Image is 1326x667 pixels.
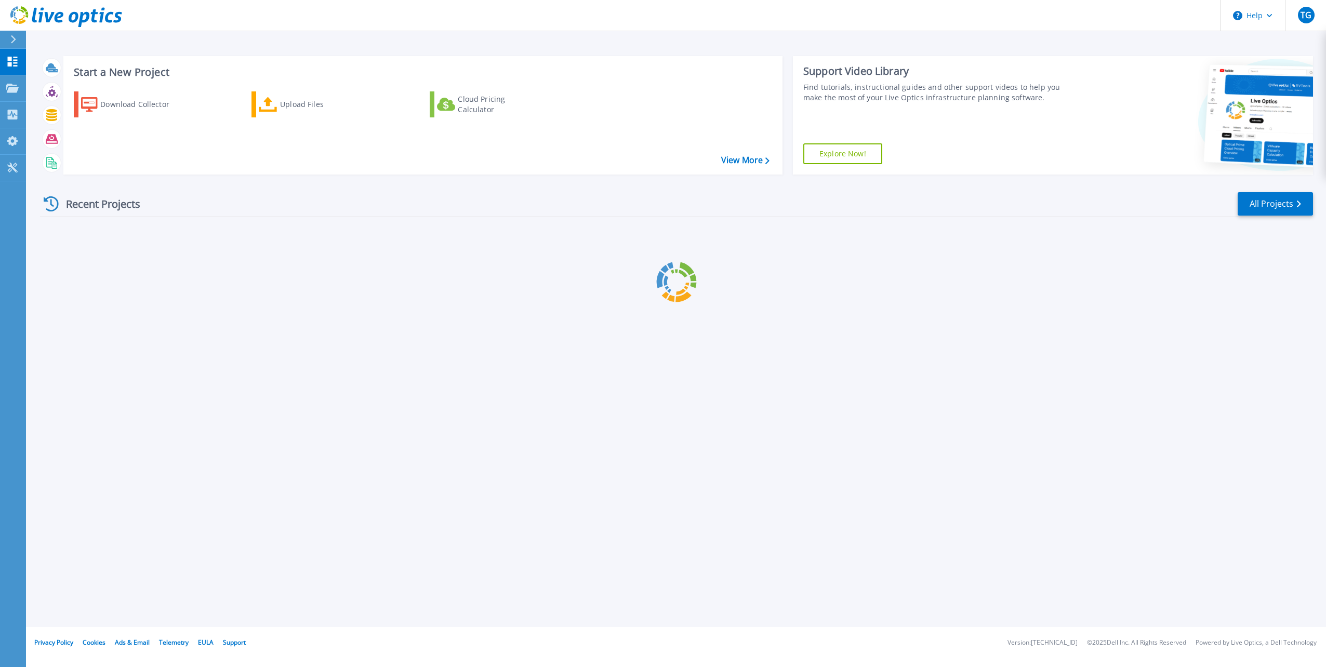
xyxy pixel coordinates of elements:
a: Download Collector [74,91,190,117]
div: Upload Files [280,94,363,115]
a: Privacy Policy [34,638,73,647]
div: Find tutorials, instructional guides and other support videos to help you make the most of your L... [803,82,1072,103]
div: Support Video Library [803,64,1072,78]
li: © 2025 Dell Inc. All Rights Reserved [1087,639,1186,646]
a: EULA [198,638,214,647]
a: Ads & Email [115,638,150,647]
a: Cloud Pricing Calculator [430,91,546,117]
a: Support [223,638,246,647]
span: TG [1301,11,1311,19]
a: Telemetry [159,638,189,647]
li: Version: [TECHNICAL_ID] [1007,639,1078,646]
li: Powered by Live Optics, a Dell Technology [1196,639,1317,646]
div: Download Collector [100,94,183,115]
a: All Projects [1238,192,1313,216]
a: Upload Files [251,91,367,117]
div: Recent Projects [40,191,154,217]
a: View More [721,155,770,165]
div: Cloud Pricing Calculator [458,94,541,115]
h3: Start a New Project [74,66,769,78]
a: Cookies [83,638,105,647]
a: Explore Now! [803,143,882,164]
